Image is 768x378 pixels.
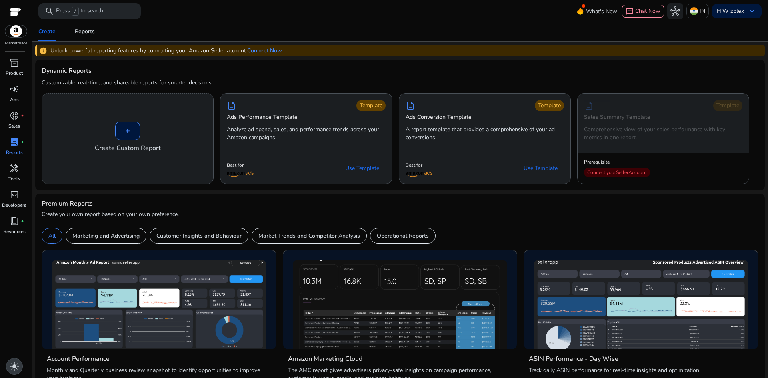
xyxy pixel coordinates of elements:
[10,362,19,371] span: light_mode
[690,7,698,15] img: in.svg
[8,122,20,130] p: Sales
[584,159,650,165] p: Prerequisite:
[622,5,664,18] button: chatChat Now
[10,84,19,94] span: campaign
[667,3,683,19] button: hub
[6,149,23,156] p: Reports
[10,58,19,68] span: inventory_2
[75,29,95,34] div: Reports
[38,29,56,34] div: Create
[227,101,236,110] span: description
[72,232,140,240] p: Marketing and Advertising
[584,168,650,177] div: Connect your Seller Account
[258,232,360,240] p: Market Trends and Competitor Analysis
[584,114,650,121] h5: Sales Summary Template
[3,228,26,235] p: Resources
[626,8,634,16] span: chat
[247,46,282,55] a: Connect Now
[700,4,705,18] p: IN
[21,220,24,223] span: fiber_manual_record
[227,114,298,121] h5: Ads Performance Template
[115,122,140,140] div: +
[10,190,19,200] span: code_blocks
[227,162,254,168] p: Best for
[227,126,385,142] p: Analyze ad spend, sales, and performance trends across your Amazon campaigns.
[50,46,247,55] p: Unlock powerful reporting features by connecting your Amazon Seller account.
[10,111,19,120] span: donut_small
[95,143,161,153] h4: Create Custom Report
[10,164,19,173] span: handyman
[345,164,379,172] span: Use Template
[6,70,23,77] p: Product
[356,100,386,111] div: Template
[670,6,680,16] span: hub
[47,354,271,364] h4: Account Performance
[524,164,558,172] span: Use Template
[8,175,20,182] p: Tools
[722,7,744,15] b: Wizplex
[5,40,27,46] p: Marketplace
[48,232,56,240] p: All
[72,7,79,16] span: /
[42,210,758,218] p: Create your own report based on your own preference.
[586,4,617,18] span: What's New
[747,6,757,16] span: keyboard_arrow_down
[406,114,472,121] h5: Ads Conversion Template
[21,114,24,117] span: fiber_manual_record
[2,202,26,209] p: Developers
[10,96,19,103] p: Ads
[517,162,564,175] button: Use Template
[339,162,386,175] button: Use Template
[406,126,564,142] p: A report template that provides a comprehensive of your ad conversions.
[535,100,564,111] div: Template
[377,232,429,240] p: Operational Reports
[5,25,27,37] img: amazon.svg
[10,216,19,226] span: book_4
[45,6,54,16] span: search
[406,101,415,110] span: description
[39,47,47,55] span: info
[717,8,744,14] p: Hi
[42,79,213,87] p: Customizable, real-time, and shareable reports for smarter decisions.
[529,354,753,364] h4: ASIN Performance - Day Wise
[56,7,103,16] p: Press to search
[406,162,432,168] p: Best for
[584,101,594,110] span: description
[156,232,242,240] p: Customer Insights and Behaviour
[21,140,24,144] span: fiber_manual_record
[42,200,93,208] h4: Premium Reports
[529,366,753,374] p: Track daily ASIN performance for real-time insights and optimization.
[10,137,19,147] span: lab_profile
[635,7,660,15] span: Chat Now
[288,354,512,364] h4: Amazon Marketing Cloud
[42,66,92,76] h3: Dynamic Reports
[584,126,742,142] p: Comprehensive view of your sales performance with key metrics in one report.
[713,100,742,111] div: Template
